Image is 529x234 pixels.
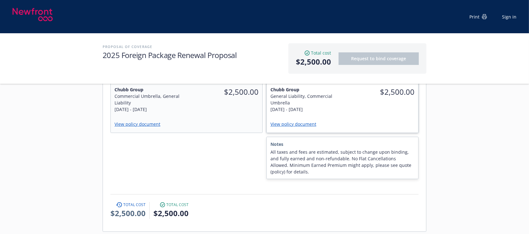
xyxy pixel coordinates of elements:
span: $2,500.00 [346,86,415,98]
a: View policy document [270,121,321,127]
span: All taxes and fees are estimated, subject to change upon binding, and fully earned and non-refund... [270,149,414,175]
h1: 2025 Foreign Package Renewal Proposal [103,50,282,60]
span: Request to bind coverage [351,56,406,61]
span: $2,500.00 [190,86,259,98]
span: $2,500.00 [110,208,146,219]
a: View policy document [115,121,165,127]
span: Chubb Group [115,86,183,93]
div: General Liability, Commercial Umbrella [270,93,339,106]
span: Chubb Group [270,86,339,93]
span: Total cost [166,202,189,208]
div: Commercial Umbrella, General Liability [115,93,183,106]
button: Request to bind coverage [339,52,419,65]
span: Total cost [311,50,331,56]
h2: Proposal of coverage [103,43,282,50]
div: [DATE] - [DATE] [115,106,183,113]
span: $2,500.00 [153,208,189,219]
div: Print [469,13,487,20]
a: Sign in [502,13,516,20]
span: $2,500.00 [296,56,331,67]
span: Total cost [123,202,146,208]
div: [DATE] - [DATE] [270,106,339,113]
span: Notes [270,141,414,147]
